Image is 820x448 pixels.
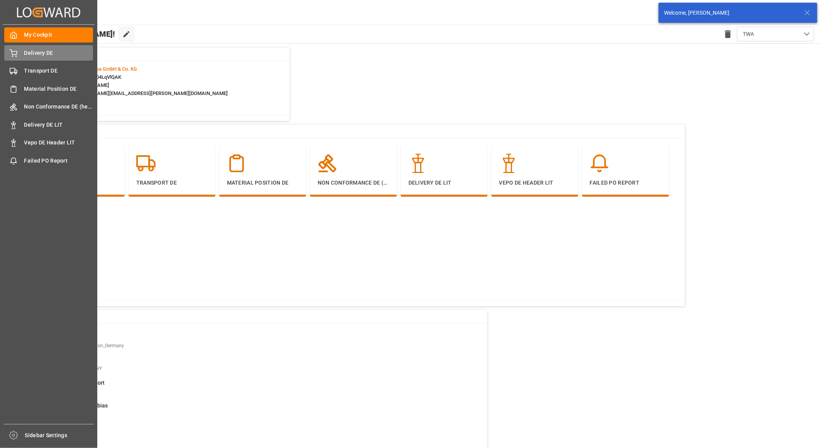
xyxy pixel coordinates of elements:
[40,333,478,350] a: 1221091test filtermaterialPosition_Germany
[4,63,93,78] a: Transport DE
[136,179,208,187] p: Transport DE
[737,27,814,41] button: open menu
[24,121,93,129] span: Delivery DE LIT
[4,117,93,132] a: Delivery DE LIT
[4,27,93,42] a: My Cockpit
[499,179,571,187] p: Vepo DE Header LIT
[32,27,115,41] span: Hello [PERSON_NAME]!
[318,179,389,187] p: Non Conformance DE (header)
[40,402,478,418] a: 192202RRSDISPOTobiasDelivery DE
[24,67,93,75] span: Transport DE
[69,66,137,72] span: :
[4,81,93,96] a: Material Position DE
[24,139,93,147] span: Vepo DE Header LIT
[743,30,754,38] span: TWA
[24,49,93,57] span: Delivery DE
[4,153,93,168] a: Failed PO Report
[40,379,478,395] a: 17Bene Truck ReportDelivery DE
[40,424,478,441] a: 732LIT FilterDelivery DE
[408,179,480,187] p: Delivery DE LIT
[70,66,137,72] span: Melitta Europa GmbH & Co. KG
[24,85,93,93] span: Material Position DE
[227,179,298,187] p: Material Position DE
[4,99,93,114] a: Non Conformance DE (header)
[590,179,661,187] p: Failed PO Report
[24,31,93,39] span: My Cockpit
[25,431,94,440] span: Sidebar Settings
[40,356,478,372] a: 1550905testFilterVEPOGERMANY
[24,103,93,111] span: Non Conformance DE (header)
[664,9,797,17] div: Welcome, [PERSON_NAME]
[24,157,93,165] span: Failed PO Report
[4,45,93,60] a: Delivery DE
[69,90,228,96] span: : [PERSON_NAME][EMAIL_ADDRESS][PERSON_NAME][DOMAIN_NAME]
[4,135,93,150] a: Vepo DE Header LIT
